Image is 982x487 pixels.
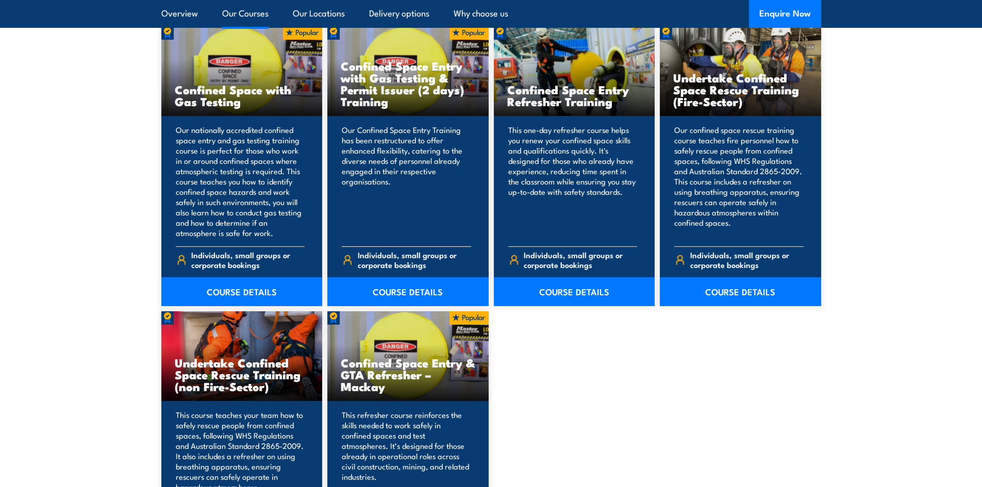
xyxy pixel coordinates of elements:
h3: Confined Space Entry & GTA Refresher – Mackay [341,357,475,392]
h3: Confined Space with Gas Testing [175,83,309,107]
h3: Undertake Confined Space Rescue Training (non Fire-Sector) [175,357,309,392]
span: Individuals, small groups or corporate bookings [191,250,305,270]
p: Our nationally accredited confined space entry and gas testing training course is perfect for tho... [176,125,305,238]
a: COURSE DETAILS [494,277,655,306]
p: This one-day refresher course helps you renew your confined space skills and qualifications quick... [508,125,638,238]
a: COURSE DETAILS [161,277,323,306]
span: Individuals, small groups or corporate bookings [358,250,471,270]
h3: Confined Space Entry with Gas Testing & Permit Issuer (2 days) Training [341,60,475,107]
a: COURSE DETAILS [660,277,821,306]
span: Individuals, small groups or corporate bookings [690,250,804,270]
p: Our confined space rescue training course teaches fire personnel how to safely rescue people from... [674,125,804,238]
span: Individuals, small groups or corporate bookings [524,250,637,270]
h3: Undertake Confined Space Rescue Training (Fire-Sector) [673,72,808,107]
h3: Confined Space Entry Refresher Training [507,83,642,107]
a: COURSE DETAILS [327,277,489,306]
p: Our Confined Space Entry Training has been restructured to offer enhanced flexibility, catering t... [342,125,471,238]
